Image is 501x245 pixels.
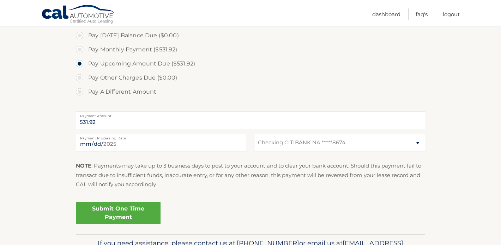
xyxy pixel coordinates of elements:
label: Payment Processing Date [76,134,247,139]
a: Dashboard [372,8,400,20]
a: Logout [443,8,460,20]
label: Payment Amount [76,112,425,117]
label: Pay A Different Amount [76,85,425,99]
input: Payment Date [76,134,247,151]
label: Pay Upcoming Amount Due ($531.92) [76,57,425,71]
label: Pay Monthly Payment ($531.92) [76,43,425,57]
p: : Payments may take up to 3 business days to post to your account and to clear your bank account.... [76,161,425,189]
strong: NOTE [76,162,91,169]
label: Pay Other Charges Due ($0.00) [76,71,425,85]
input: Payment Amount [76,112,425,129]
a: Submit One Time Payment [76,202,161,224]
a: Cal Automotive [41,5,115,25]
label: Pay [DATE] Balance Due ($0.00) [76,29,425,43]
a: FAQ's [416,8,428,20]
